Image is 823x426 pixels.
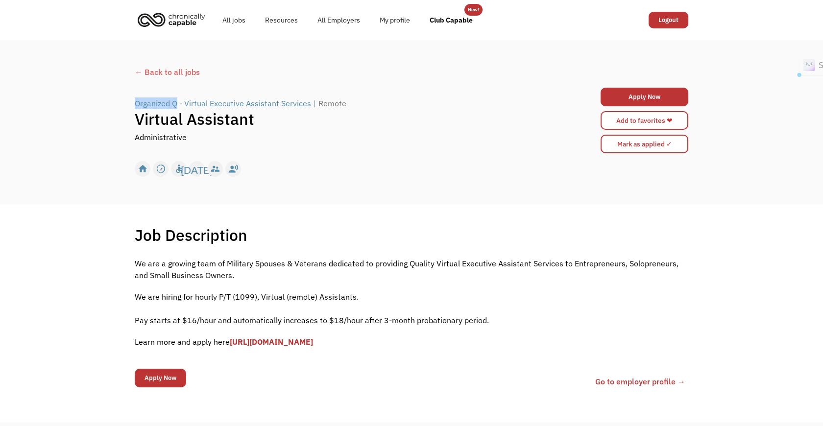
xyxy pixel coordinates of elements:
a: Logout [649,12,688,28]
p: We are a growing team of Military Spouses & Veterans dedicated to providing Quality Virtual Execu... [135,258,688,281]
a: ← Back to all jobs [135,66,688,78]
div: supervisor_account [210,162,220,176]
div: accessible [174,162,184,176]
a: Organized Q - Virtual Executive Assistant Services|Remote [135,97,349,109]
h1: Virtual Assistant [135,109,550,129]
a: home [135,9,213,30]
form: Mark as applied form [601,132,688,156]
a: Go to employer profile → [595,376,685,387]
a: Club Capable [420,4,483,36]
div: | [314,97,316,109]
a: Apply Now [601,88,688,106]
a: All Employers [308,4,370,36]
form: Email Form [135,366,186,390]
a: [URL][DOMAIN_NAME] [230,337,313,347]
div: Remote [318,97,346,109]
div: New! [468,4,479,16]
h1: Job Description [135,225,247,245]
div: Administrative [135,131,187,143]
div: record_voice_over [228,162,239,176]
p: We are hiring for hourly P/T (1099), Virtual (remote) Assistants. ‍ Pay starts at $16/hour and au... [135,291,688,326]
input: Apply Now [135,369,186,387]
div: [DATE] [181,162,213,176]
div: home [138,162,148,176]
img: Chronically Capable logo [135,9,208,30]
div: slow_motion_video [156,162,166,176]
a: All jobs [213,4,255,36]
div: Organized Q - Virtual Executive Assistant Services [135,97,311,109]
a: My profile [370,4,420,36]
p: Learn more and apply here [135,336,688,348]
a: Resources [255,4,308,36]
input: Mark as applied ✓ [601,135,688,153]
a: Add to favorites ❤ [601,111,688,130]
